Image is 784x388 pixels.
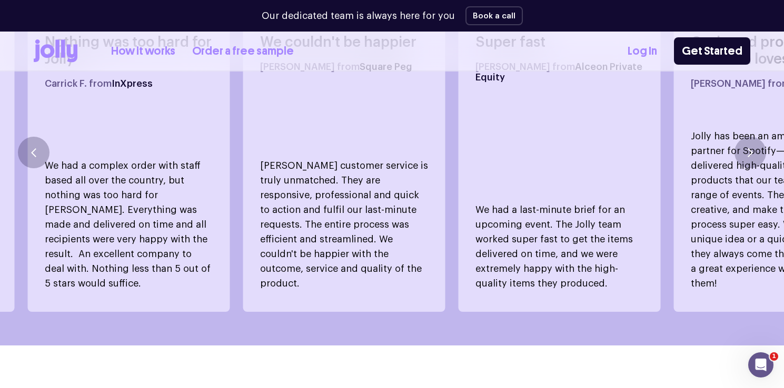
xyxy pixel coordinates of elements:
p: Our dedicated team is always here for you [262,9,455,23]
p: [PERSON_NAME] customer service is truly unmatched. They are responsive, professional and quick to... [260,158,429,291]
span: 1 [770,352,778,361]
a: Get Started [674,37,750,65]
a: Order a free sample [192,43,294,60]
p: We had a last-minute brief for an upcoming event. The Jolly team worked super fast to get the ite... [475,202,644,291]
iframe: Intercom live chat [748,352,773,377]
a: How it works [111,43,175,60]
span: InXpress [112,79,153,88]
p: We had a complex order with staff based all over the country, but nothing was too hard for [PERSO... [45,158,213,291]
h5: [PERSON_NAME] from [475,62,644,83]
a: Log In [628,43,657,60]
button: Book a call [465,6,523,25]
h5: Carrick F. from [45,78,213,89]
